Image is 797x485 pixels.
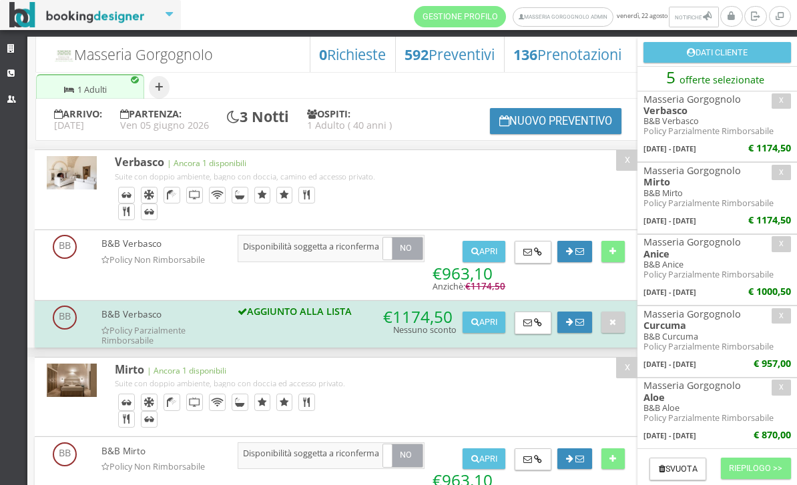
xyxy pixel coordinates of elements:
[643,270,791,280] h5: Policy Parzialmente Rimborsabile
[643,287,696,297] b: [DATE] - [DATE]
[643,403,791,413] h5: B&B Aloe
[772,308,791,324] button: x
[643,116,791,126] h5: B&B Verbasco
[748,285,791,298] b: € 1000,50
[666,66,676,88] span: 5
[669,7,718,27] button: Notifiche
[643,308,791,320] h4: Masseria Gorgognolo
[643,236,791,248] h4: Masseria Gorgognolo
[721,458,791,479] button: Riepilogo >>
[414,6,506,27] a: Gestione Profilo
[643,380,791,391] h4: Masseria Gorgognolo
[748,141,791,154] b: € 1174,50
[754,357,791,370] b: € 957,00
[676,69,769,91] span: offerte selezionate
[643,413,791,423] h5: Policy Parzialmente Rimborsabile
[9,2,145,28] img: BookingDesigner.com
[772,380,791,395] button: x
[643,260,791,270] h5: B&B Anice
[643,126,791,136] h5: Policy Parzialmente Rimborsabile
[772,93,791,109] button: x
[649,458,706,480] button: Svuota
[643,342,791,352] h5: Policy Parzialmente Rimborsabile
[643,188,791,198] h5: B&B Mirto
[643,198,791,208] h5: Policy Parzialmente Rimborsabile
[643,165,791,176] h4: Masseria Gorgognolo
[643,215,696,225] b: [DATE] - [DATE]
[643,175,670,188] b: Mirto
[643,359,696,369] b: [DATE] - [DATE]
[754,428,791,441] b: € 870,00
[643,93,791,105] h4: Masseria Gorgognolo
[643,248,670,260] b: Anice
[643,143,696,153] b: [DATE] - [DATE]
[414,6,720,27] span: venerdì, 22 agosto
[643,332,791,342] h5: B&B Curcuma
[772,165,791,180] button: x
[772,236,791,252] button: x
[513,7,613,27] a: Masseria Gorgognolo Admin
[748,213,791,226] b: € 1174,50
[643,391,665,404] b: Aloe
[643,430,696,440] b: [DATE] - [DATE]
[643,42,791,63] button: Dati Cliente
[643,104,688,117] b: Verbasco
[643,319,686,332] b: Curcuma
